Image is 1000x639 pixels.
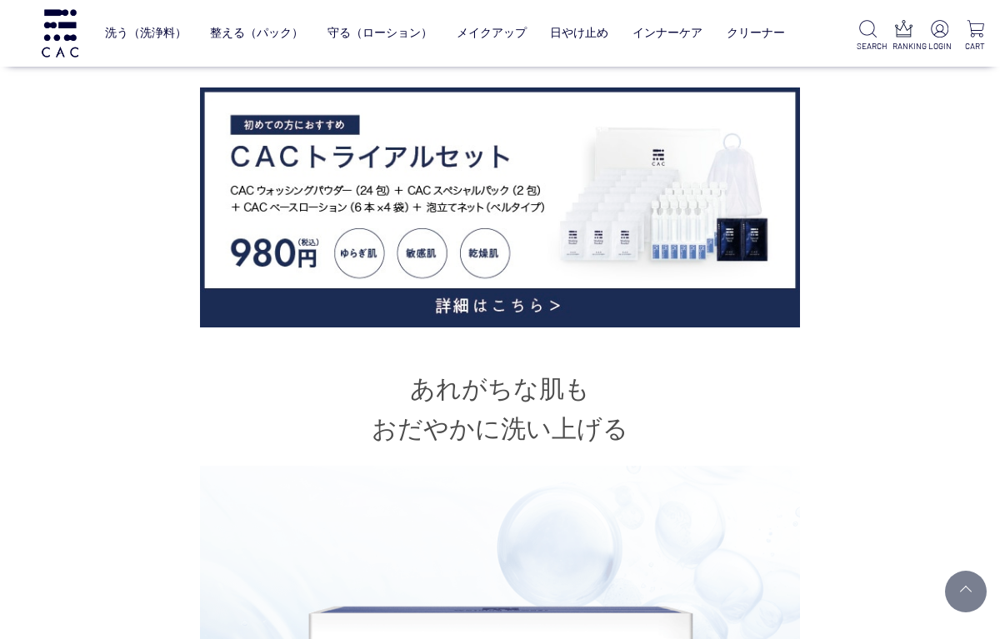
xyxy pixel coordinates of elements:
a: インナーケア [632,13,702,52]
p: RANKING [892,40,915,52]
img: CACトライアルセット [200,87,800,327]
a: CART [964,20,987,52]
img: logo [39,9,81,57]
p: CART [964,40,987,52]
a: 洗う（洗浄料） [105,13,187,52]
a: LOGIN [928,20,951,52]
a: クリーナー [727,13,785,52]
a: 日やけ止め [550,13,608,52]
a: メイクアップ [457,13,527,52]
a: SEARCH [857,20,879,52]
a: RANKING [892,20,915,52]
a: 守る（ローション） [327,13,432,52]
p: SEARCH [857,40,879,52]
a: 整える（パック） [210,13,303,52]
p: LOGIN [928,40,951,52]
h2: あれがちな肌も おだやかに洗い上げる [83,369,917,449]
